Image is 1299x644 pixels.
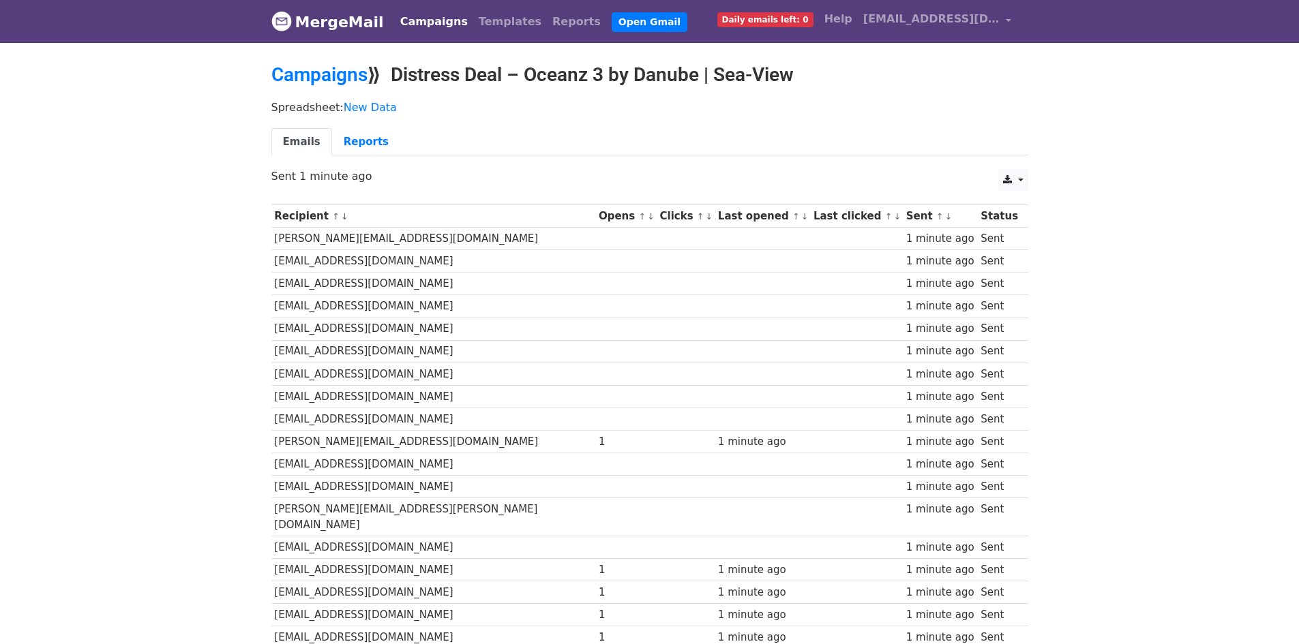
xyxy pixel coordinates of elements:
[271,273,596,295] td: [EMAIL_ADDRESS][DOMAIN_NAME]
[271,453,596,476] td: [EMAIL_ADDRESS][DOMAIN_NAME]
[271,340,596,363] td: [EMAIL_ADDRESS][DOMAIN_NAME]
[977,498,1021,536] td: Sent
[473,8,547,35] a: Templates
[906,434,974,450] div: 1 minute ago
[547,8,606,35] a: Reports
[885,211,893,221] a: ↑
[712,5,819,33] a: Daily emails left: 0
[271,100,1028,114] p: Spreadsheet:
[395,8,473,35] a: Campaigns
[893,211,901,221] a: ↓
[977,205,1021,228] th: Status
[271,363,596,385] td: [EMAIL_ADDRESS][DOMAIN_NAME]
[271,318,596,340] td: [EMAIL_ADDRESS][DOMAIN_NAME]
[977,604,1021,626] td: Sent
[977,295,1021,318] td: Sent
[612,12,687,32] a: Open Gmail
[341,211,348,221] a: ↓
[271,63,1028,87] h2: ⟫ Distress Deal – Oceanz 3 by Danube | Sea-View
[906,412,974,427] div: 1 minute ago
[906,298,974,314] div: 1 minute ago
[271,498,596,536] td: [PERSON_NAME][EMAIL_ADDRESS][PERSON_NAME][DOMAIN_NAME]
[906,562,974,578] div: 1 minute ago
[271,169,1028,183] p: Sent 1 minute ago
[977,250,1021,273] td: Sent
[977,559,1021,581] td: Sent
[906,585,974,600] div: 1 minute ago
[977,340,1021,363] td: Sent
[271,604,596,626] td: [EMAIL_ADDRESS][DOMAIN_NAME]
[906,254,974,269] div: 1 minute ago
[977,476,1021,498] td: Sent
[271,228,596,250] td: [PERSON_NAME][EMAIL_ADDRESS][DOMAIN_NAME]
[271,536,596,558] td: [EMAIL_ADDRESS][DOMAIN_NAME]
[657,205,715,228] th: Clicks
[906,231,974,247] div: 1 minute ago
[595,205,657,228] th: Opens
[271,559,596,581] td: [EMAIL_ADDRESS][DOMAIN_NAME]
[906,343,974,359] div: 1 minute ago
[271,385,596,408] td: [EMAIL_ADDRESS][DOMAIN_NAME]
[977,273,1021,295] td: Sent
[977,581,1021,604] td: Sent
[271,408,596,430] td: [EMAIL_ADDRESS][DOMAIN_NAME]
[906,502,974,517] div: 1 minute ago
[977,408,1021,430] td: Sent
[271,476,596,498] td: [EMAIL_ADDRESS][DOMAIN_NAME]
[271,205,596,228] th: Recipient
[945,211,953,221] a: ↓
[271,11,292,31] img: MergeMail logo
[647,211,655,221] a: ↓
[977,228,1021,250] td: Sent
[977,453,1021,476] td: Sent
[718,562,807,578] div: 1 minute ago
[936,211,944,221] a: ↑
[599,585,653,600] div: 1
[718,607,807,623] div: 1 minute ago
[271,431,596,453] td: [PERSON_NAME][EMAIL_ADDRESS][DOMAIN_NAME]
[718,585,807,600] div: 1 minute ago
[697,211,704,221] a: ↑
[271,128,332,156] a: Emails
[599,607,653,623] div: 1
[906,321,974,337] div: 1 minute ago
[715,205,810,228] th: Last opened
[977,363,1021,385] td: Sent
[906,607,974,623] div: 1 minute ago
[706,211,713,221] a: ↓
[792,211,800,221] a: ↑
[271,7,384,36] a: MergeMail
[977,431,1021,453] td: Sent
[599,434,653,450] div: 1
[271,295,596,318] td: [EMAIL_ADDRESS][DOMAIN_NAME]
[344,101,397,114] a: New Data
[638,211,646,221] a: ↑
[977,536,1021,558] td: Sent
[977,385,1021,408] td: Sent
[858,5,1017,37] a: [EMAIL_ADDRESS][DOMAIN_NAME]
[863,11,1000,27] span: [EMAIL_ADDRESS][DOMAIN_NAME]
[801,211,809,221] a: ↓
[717,12,813,27] span: Daily emails left: 0
[332,128,400,156] a: Reports
[810,205,903,228] th: Last clicked
[819,5,858,33] a: Help
[906,367,974,382] div: 1 minute ago
[271,581,596,604] td: [EMAIL_ADDRESS][DOMAIN_NAME]
[906,479,974,495] div: 1 minute ago
[906,457,974,472] div: 1 minute ago
[977,318,1021,340] td: Sent
[271,63,368,86] a: Campaigns
[906,389,974,405] div: 1 minute ago
[903,205,977,228] th: Sent
[599,562,653,578] div: 1
[332,211,340,221] a: ↑
[906,540,974,555] div: 1 minute ago
[271,250,596,273] td: [EMAIL_ADDRESS][DOMAIN_NAME]
[718,434,807,450] div: 1 minute ago
[906,276,974,292] div: 1 minute ago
